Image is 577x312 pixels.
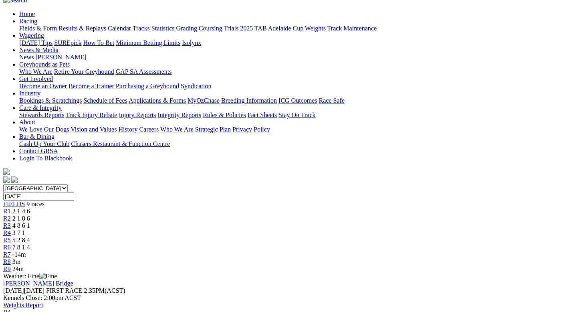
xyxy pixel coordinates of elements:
a: Industry [19,90,40,97]
a: [PERSON_NAME] Bridge [3,280,73,287]
a: Rules & Policies [203,111,246,118]
div: Get Involved [19,83,574,90]
a: Race Safe [319,97,344,104]
img: twitter.svg [11,176,18,183]
img: facebook.svg [3,176,10,183]
a: Weights Report [3,302,43,308]
span: 2 1 8 6 [12,215,30,222]
span: [DATE] [3,287,44,294]
div: Care & Integrity [19,111,574,119]
a: Retire Your Greyhound [54,68,114,75]
div: Racing [19,25,574,32]
a: Vision and Values [71,126,117,133]
a: Become an Owner [19,83,67,89]
span: 24m [12,265,24,272]
a: Contact GRSA [19,148,58,154]
a: GAP SA Assessments [116,68,172,75]
a: Syndication [181,83,211,89]
a: Calendar [108,25,131,32]
span: 7 8 1 4 [12,244,30,251]
span: Weather: Fine [3,273,57,280]
a: Who We Are [160,126,194,133]
a: Stewards Reports [19,111,64,118]
a: Stay On Track [278,111,315,118]
div: News & Media [19,54,574,61]
span: 5 2 8 4 [12,237,30,243]
a: SUREpick [54,39,81,46]
span: FIRST RACE: [46,287,84,294]
a: Isolynx [182,39,201,46]
a: Bookings & Scratchings [19,97,82,104]
a: Schedule of Fees [83,97,127,104]
a: [PERSON_NAME] [35,54,86,61]
a: R6 [3,244,11,251]
a: Purchasing a Greyhound [116,83,179,89]
span: 9 races [26,201,44,207]
div: Bar & Dining [19,140,574,148]
a: Coursing [199,25,222,32]
a: How To Bet [83,39,115,46]
a: News & Media [19,47,59,53]
a: Statistics [151,25,175,32]
a: Greyhounds as Pets [19,61,70,68]
a: Get Involved [19,75,53,82]
span: 4 8 6 1 [12,222,30,229]
a: Bar & Dining [19,133,54,140]
div: Industry [19,97,574,104]
a: Results & Replays [59,25,106,32]
a: Weights [305,25,326,32]
a: History [118,126,137,133]
input: Select date [3,192,74,201]
a: R2 [3,215,11,222]
div: Wagering [19,39,574,47]
a: MyOzChase [188,97,220,104]
a: 2025 TAB Adelaide Cup [240,25,303,32]
span: 3m [12,258,20,265]
a: News [19,54,34,61]
span: [DATE] [3,287,24,294]
a: Strategic Plan [195,126,231,133]
a: R9 [3,265,11,272]
a: Grading [176,25,197,32]
a: Trials [224,25,238,32]
a: Track Injury Rebate [66,111,117,118]
a: Become a Trainer [69,83,114,89]
span: 3 7 1 [12,229,25,236]
a: We Love Our Dogs [19,126,69,133]
a: R4 [3,229,11,236]
a: Track Maintenance [327,25,377,32]
a: Home [19,10,35,17]
a: FIELDS [3,201,25,207]
div: Kennels Close: 2:00pm ACST [3,294,574,302]
a: Cash Up Your Club [19,140,69,147]
a: Integrity Reports [157,111,201,118]
a: R1 [3,208,11,215]
a: Privacy Policy [232,126,270,133]
a: ICG Outcomes [278,97,317,104]
div: Greyhounds as Pets [19,68,574,75]
a: Who We Are [19,68,52,75]
a: R3 [3,222,11,229]
span: 2:35PM(ACST) [46,287,125,294]
a: Careers [139,126,159,133]
a: Breeding Information [221,97,277,104]
span: -14m [12,251,26,258]
span: 2 1 4 6 [12,208,30,215]
a: Racing [19,18,37,24]
a: Wagering [19,32,44,39]
img: logo-grsa-white.png [3,168,10,175]
a: Minimum Betting Limits [116,39,180,46]
a: R7 [3,251,11,258]
a: R5 [3,237,11,243]
a: R8 [3,258,11,265]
